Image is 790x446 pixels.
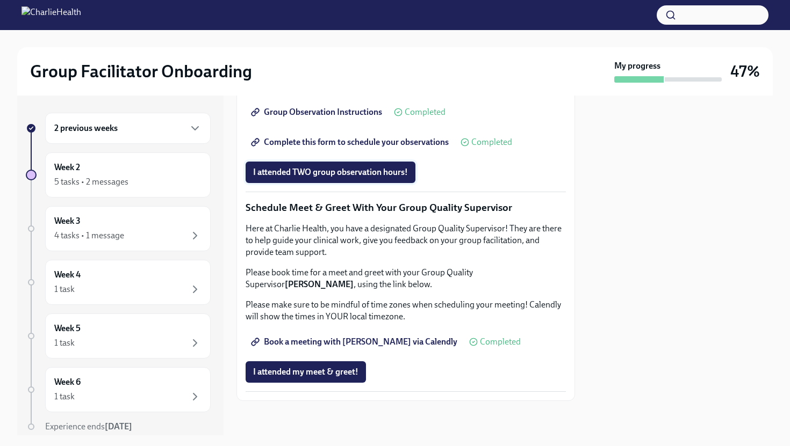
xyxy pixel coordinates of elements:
[614,60,660,72] strong: My progress
[405,108,446,116] span: Completed
[26,260,211,305] a: Week 41 task
[253,107,382,118] span: Group Observation Instructions
[253,337,457,347] span: Book a meeting with [PERSON_NAME] via Calendly
[54,323,81,334] h6: Week 5
[21,6,81,24] img: CharlieHealth
[246,331,465,353] a: Book a meeting with [PERSON_NAME] via Calendly
[246,201,566,215] p: Schedule Meet & Greet With Your Group Quality Supervisor
[253,137,449,148] span: Complete this form to schedule your observations
[471,138,512,147] span: Completed
[45,113,211,144] div: 2 previous weeks
[45,421,132,432] span: Experience ends
[253,167,408,178] span: I attended TWO group observation hours!
[54,122,118,134] h6: 2 previous weeks
[54,162,80,173] h6: Week 2
[26,206,211,251] a: Week 34 tasks • 1 message
[105,421,132,432] strong: [DATE]
[246,162,415,183] button: I attended TWO group observation hours!
[54,283,75,295] div: 1 task
[54,215,81,227] h6: Week 3
[30,61,252,82] h2: Group Facilitator Onboarding
[246,299,566,323] p: Please make sure to be mindful of time zones when scheduling your meeting! Calendly will show the...
[246,223,566,258] p: Here at Charlie Health, you have a designated Group Quality Supervisor! They are there to help gu...
[26,313,211,359] a: Week 51 task
[54,376,81,388] h6: Week 6
[54,391,75,403] div: 1 task
[54,230,124,242] div: 4 tasks • 1 message
[26,367,211,412] a: Week 61 task
[730,62,760,81] h3: 47%
[54,176,128,188] div: 5 tasks • 2 messages
[246,361,366,383] button: I attended my meet & greet!
[54,269,81,281] h6: Week 4
[246,267,566,290] p: Please book time for a meet and greet with your Group Quality Supervisor , using the link below.
[246,131,456,153] a: Complete this form to schedule your observations
[480,338,521,346] span: Completed
[285,279,354,289] strong: [PERSON_NAME]
[26,152,211,198] a: Week 25 tasks • 2 messages
[246,101,390,123] a: Group Observation Instructions
[253,367,358,377] span: I attended my meet & greet!
[54,337,75,349] div: 1 task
